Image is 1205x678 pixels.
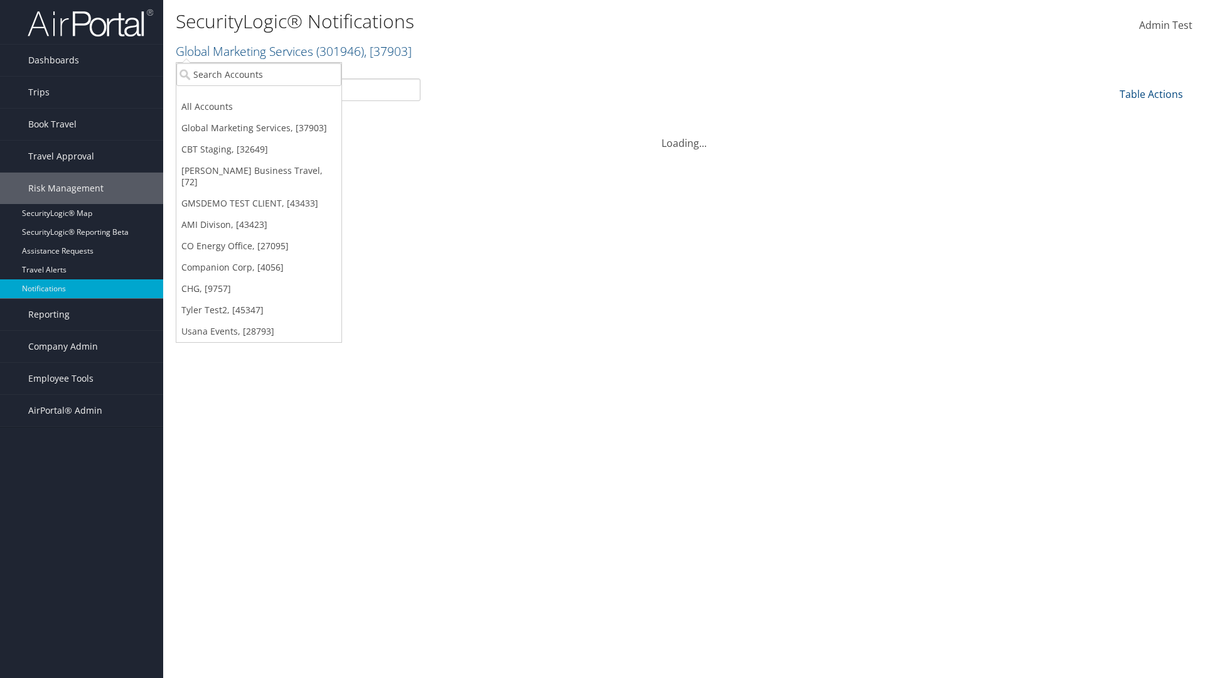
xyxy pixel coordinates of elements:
span: ( 301946 ) [316,43,364,60]
a: [PERSON_NAME] Business Travel, [72] [176,160,341,193]
span: Employee Tools [28,363,94,394]
a: CBT Staging, [32649] [176,139,341,160]
a: Tyler Test2, [45347] [176,299,341,321]
span: Travel Approval [28,141,94,172]
span: Reporting [28,299,70,330]
a: Table Actions [1120,87,1183,101]
span: Company Admin [28,331,98,362]
div: Loading... [176,121,1192,151]
a: All Accounts [176,96,341,117]
span: Dashboards [28,45,79,76]
span: Admin Test [1139,18,1192,32]
input: Search Accounts [176,63,341,86]
span: AirPortal® Admin [28,395,102,426]
span: , [ 37903 ] [364,43,412,60]
a: CHG, [9757] [176,278,341,299]
span: Risk Management [28,173,104,204]
a: GMSDEMO TEST CLIENT, [43433] [176,193,341,214]
a: Companion Corp, [4056] [176,257,341,278]
a: CO Energy Office, [27095] [176,235,341,257]
span: Book Travel [28,109,77,140]
a: Global Marketing Services, [37903] [176,117,341,139]
a: Global Marketing Services [176,43,412,60]
h1: SecurityLogic® Notifications [176,8,854,35]
a: AMI Divison, [43423] [176,214,341,235]
span: Trips [28,77,50,108]
img: airportal-logo.png [28,8,153,38]
a: Usana Events, [28793] [176,321,341,342]
a: Admin Test [1139,6,1192,45]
